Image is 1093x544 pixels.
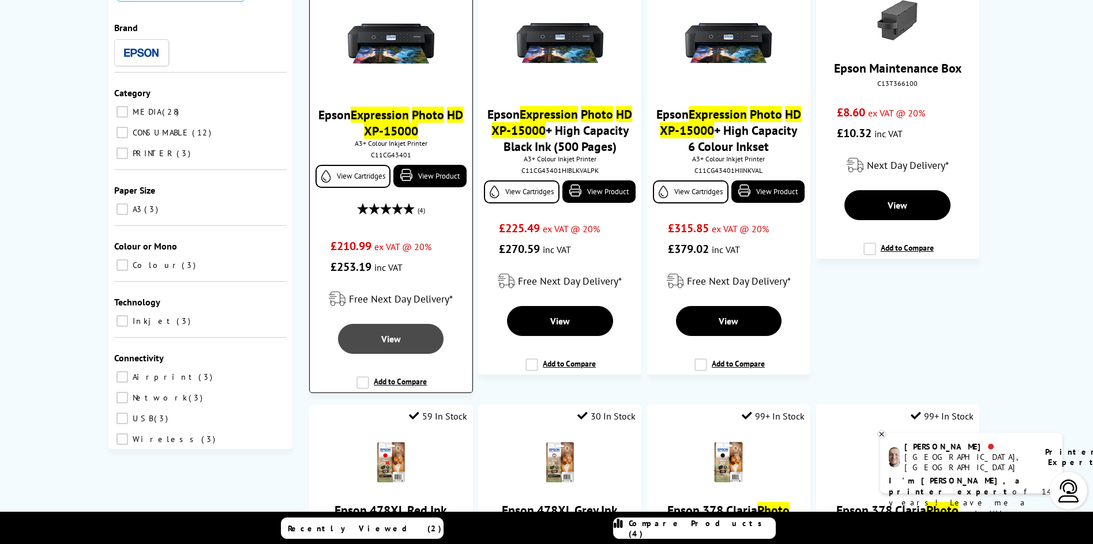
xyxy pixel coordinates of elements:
div: [GEOGRAPHIC_DATA], [GEOGRAPHIC_DATA] [904,452,1031,473]
span: 3 [176,316,193,326]
span: PRINTER [130,148,175,158]
span: £379.02 [668,241,709,256]
input: Wireless 3 [117,433,128,445]
a: View [338,324,444,354]
span: 3 [144,204,161,214]
mark: Expression [689,106,747,122]
mark: XP-15000 [660,122,714,138]
mark: Photo [750,106,782,122]
span: £210.99 [330,239,371,254]
span: (4) [418,199,425,221]
p: of 14 years! Leave me a message and I'll respond ASAP [889,475,1054,530]
span: £270.59 [499,241,540,256]
span: Free Next Day Delivery* [687,274,791,288]
span: View [888,199,907,211]
div: modal_delivery [822,149,974,182]
input: A3 3 [117,203,128,215]
div: 59 In Stock [409,410,467,422]
div: modal_delivery [484,265,636,297]
span: 3 [154,413,171,424]
img: Epson-478XL-Red-Ink-Small.gif [371,442,411,482]
mark: Photo [581,106,613,122]
a: EpsonExpression Photo HD XP-15000+ High Capacity Black Ink (500 Pages) [487,106,632,154]
input: Inkjet 3 [117,315,128,327]
span: Brand [114,22,138,33]
a: View Cartridges [653,180,728,203]
mark: Photo [412,107,444,123]
a: Compare Products (4) [613,517,776,539]
a: View Product [562,180,636,203]
span: Recently Viewed (2) [288,523,442,534]
span: View [550,315,570,327]
div: modal_delivery [653,265,805,297]
img: Epson [124,48,159,57]
span: inc VAT [712,244,740,255]
div: C13T366100 [825,79,971,88]
a: Epson 478XL Grey Ink Cartridge (200 Pages) [501,502,618,534]
span: Airprint [130,372,197,382]
span: ex VAT @ 20% [374,241,431,252]
span: inc VAT [543,244,571,255]
span: Inkjet [130,316,175,326]
input: MEDIA 28 [117,106,128,118]
img: ashley-livechat.png [889,447,900,467]
span: £10.32 [837,126,872,141]
span: £225.49 [499,221,540,236]
span: Compare Products (4) [629,518,775,539]
span: Free Next Day Delivery* [518,274,622,288]
a: Recently Viewed (2) [281,517,444,539]
span: 3 [176,148,193,158]
mark: HD [447,107,463,123]
div: C11CG43401 [318,150,463,159]
div: C11CG43401HIBLKVALPK [487,166,633,175]
a: View Cartridges [315,165,390,188]
a: View [844,190,951,220]
span: A3+ Colour Inkjet Printer [315,139,466,148]
span: £253.19 [330,259,371,274]
span: USB [130,413,153,424]
span: A3 [130,204,143,214]
a: EpsonExpression Photo HD XP-15000 [318,107,463,139]
img: user-headset-light.svg [1057,479,1080,503]
div: [PERSON_NAME] [904,441,1031,452]
a: Epson 378 ClariaPhoto HDInk Black (240 Pages) [664,502,793,534]
mark: Photo [757,502,790,518]
a: Epson Maintenance Box [834,60,961,76]
span: Colour or Mono [114,240,177,252]
span: 3 [198,372,215,382]
span: Free Next Day Delivery* [349,292,453,305]
span: 3 [201,434,218,444]
mark: Expression [351,107,409,123]
div: C11CG43401HIINKVAL [656,166,802,175]
div: 99+ In Stock [911,410,974,422]
span: ex VAT @ 20% [543,223,600,235]
input: USB 3 [117,413,128,424]
div: 30 In Stock [577,410,636,422]
span: Technology [114,296,160,308]
a: View [507,306,613,336]
span: Wireless [130,434,200,444]
input: CONSUMABLE 12 [117,127,128,138]
input: Network 3 [117,392,128,403]
mark: HD [616,106,632,122]
a: View [676,306,782,336]
input: Colour 3 [117,259,128,271]
span: View [719,315,738,327]
span: £315.85 [668,221,709,236]
a: View Product [731,180,805,203]
span: inc VAT [874,128,903,139]
span: 3 [182,260,198,270]
label: Add to Compare [525,358,596,380]
span: MEDIA [130,107,161,117]
mark: XP-15000 [491,122,546,138]
span: View [381,333,401,345]
span: 28 [162,107,182,117]
span: 3 [189,392,205,403]
a: View Product [393,165,466,187]
label: Add to Compare [863,243,934,265]
span: Category [114,87,151,99]
input: PRINTER 3 [117,148,128,159]
span: CONSUMABLE [130,127,191,138]
span: 12 [192,127,214,138]
div: modal_delivery [315,283,466,315]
